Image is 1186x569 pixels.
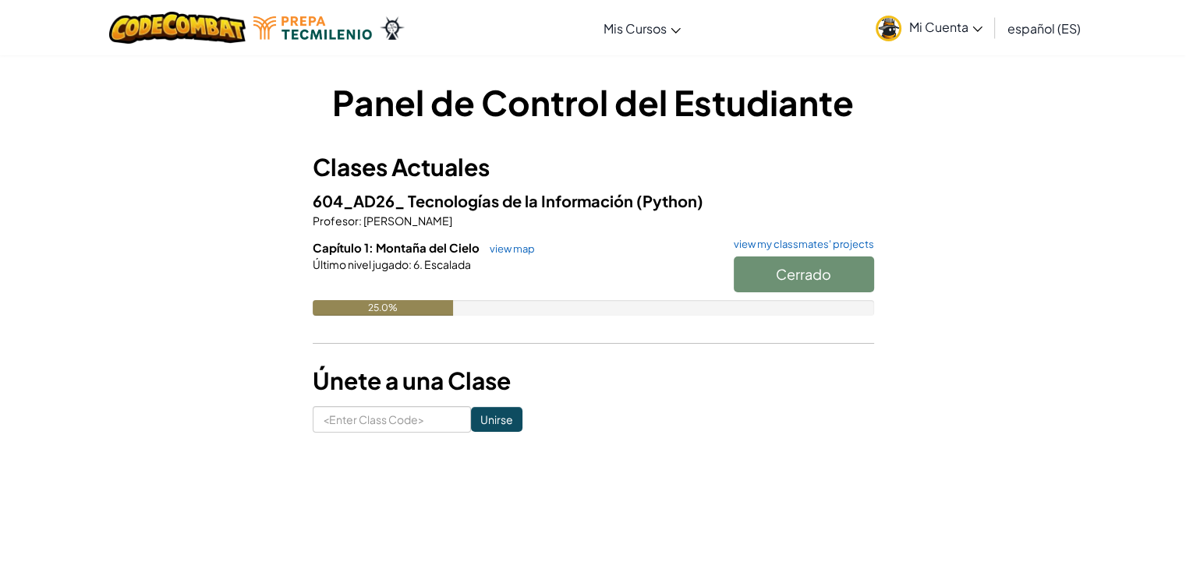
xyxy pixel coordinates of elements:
[876,16,901,41] img: avatar
[909,19,982,35] span: Mi Cuenta
[380,16,405,40] img: Ozaria
[362,214,452,228] span: [PERSON_NAME]
[412,257,423,271] span: 6.
[359,214,362,228] span: :
[313,78,874,126] h1: Panel de Control del Estudiante
[313,363,874,398] h3: Únete a una Clase
[313,240,482,255] span: Capítulo 1: Montaña del Cielo
[313,406,471,433] input: <Enter Class Code>
[604,20,667,37] span: Mis Cursos
[253,16,372,40] img: Tecmilenio logo
[726,239,874,249] a: view my classmates' projects
[636,191,703,210] span: (Python)
[313,214,359,228] span: Profesor
[868,3,990,52] a: Mi Cuenta
[1007,20,1081,37] span: español (ES)
[1000,7,1089,49] a: español (ES)
[409,257,412,271] span: :
[423,257,471,271] span: Escalada
[471,407,522,432] input: Unirse
[109,12,246,44] img: CodeCombat logo
[313,300,453,316] div: 25.0%
[313,150,874,185] h3: Clases Actuales
[596,7,689,49] a: Mis Cursos
[313,257,409,271] span: Último nivel jugado
[313,191,636,210] span: 604_AD26_ Tecnologías de la Información
[482,242,535,255] a: view map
